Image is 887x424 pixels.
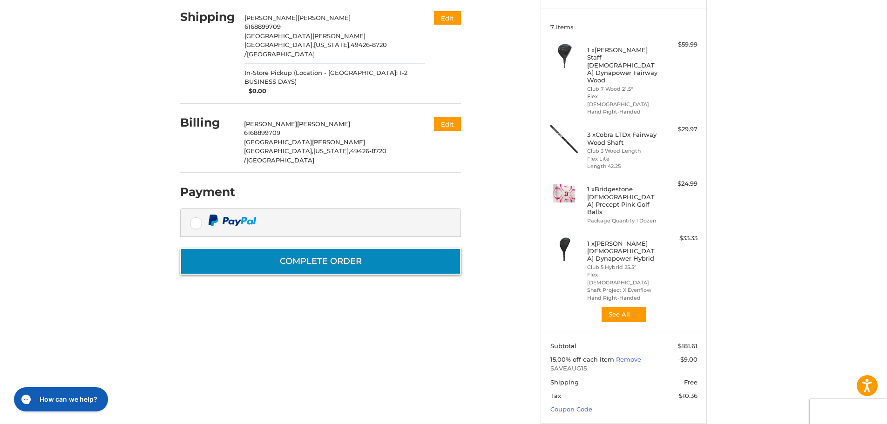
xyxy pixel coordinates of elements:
[180,10,235,24] h2: Shipping
[297,120,350,128] span: [PERSON_NAME]
[587,131,658,146] h4: 3 x Cobra LTDx Fairway Wood Shaft
[661,125,697,134] div: $29.97
[678,356,697,363] span: -$9.00
[550,342,576,350] span: Subtotal
[587,185,658,215] h4: 1 x Bridgestone [DEMOGRAPHIC_DATA] Precept Pink Golf Balls
[244,87,267,96] span: $0.00
[244,147,313,155] span: [GEOGRAPHIC_DATA],
[587,147,658,155] li: Club 3 Wood Length
[244,68,425,87] span: In-Store Pickup (Location - [GEOGRAPHIC_DATA]: 1-2 BUSINESS DAYS)
[678,342,697,350] span: $181.61
[587,46,658,84] h4: 1 x [PERSON_NAME] Staff [DEMOGRAPHIC_DATA] Dynapower Fairway Wood
[587,217,658,225] li: Package Quantity 1 Dozen
[587,93,658,108] li: Flex [DEMOGRAPHIC_DATA]
[244,147,386,164] span: 49426-8720 /
[587,155,658,163] li: Flex Lite
[434,11,461,25] button: Edit
[550,405,592,413] a: Coupon Code
[587,271,658,286] li: Flex [DEMOGRAPHIC_DATA]
[550,364,697,373] span: SAVEAUG15
[247,50,315,58] span: [GEOGRAPHIC_DATA]
[314,41,351,48] span: [US_STATE],
[587,263,658,271] li: Club 5 Hybrid 25.5°
[208,215,257,226] img: PayPal icon
[550,23,697,31] h3: 7 Items
[434,117,461,131] button: Edit
[550,378,579,386] span: Shipping
[244,41,387,58] span: 49426-8720 /
[810,399,887,424] iframe: Google Customer Reviews
[616,356,641,363] a: Remove
[244,32,366,40] span: [GEOGRAPHIC_DATA][PERSON_NAME]
[684,378,697,386] span: Free
[9,384,111,415] iframe: Gorgias live chat messenger
[246,156,314,164] span: [GEOGRAPHIC_DATA]
[244,14,298,21] span: [PERSON_NAME]
[661,234,697,243] div: $33.33
[587,240,658,262] h4: 1 x [PERSON_NAME] [DEMOGRAPHIC_DATA] Dynapower Hybrid
[679,392,697,399] span: $10.36
[180,115,235,130] h2: Billing
[550,356,616,363] span: 15.00% off each item
[244,23,281,30] span: 6168899709
[587,108,658,116] li: Hand Right-Handed
[550,392,561,399] span: Tax
[180,185,235,199] h2: Payment
[298,14,351,21] span: [PERSON_NAME]
[587,162,658,170] li: Length 42.25
[587,294,658,302] li: Hand Right-Handed
[180,248,461,275] button: Complete order
[601,306,647,323] button: See All
[661,179,697,188] div: $24.99
[587,85,658,93] li: Club 7 Wood 21.5°
[313,147,350,155] span: [US_STATE],
[661,40,697,49] div: $59.99
[587,286,658,294] li: Shaft Project X Evenflow
[244,120,297,128] span: [PERSON_NAME]
[244,138,365,146] span: [GEOGRAPHIC_DATA][PERSON_NAME]
[244,41,314,48] span: [GEOGRAPHIC_DATA],
[244,129,280,136] span: 6168899709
